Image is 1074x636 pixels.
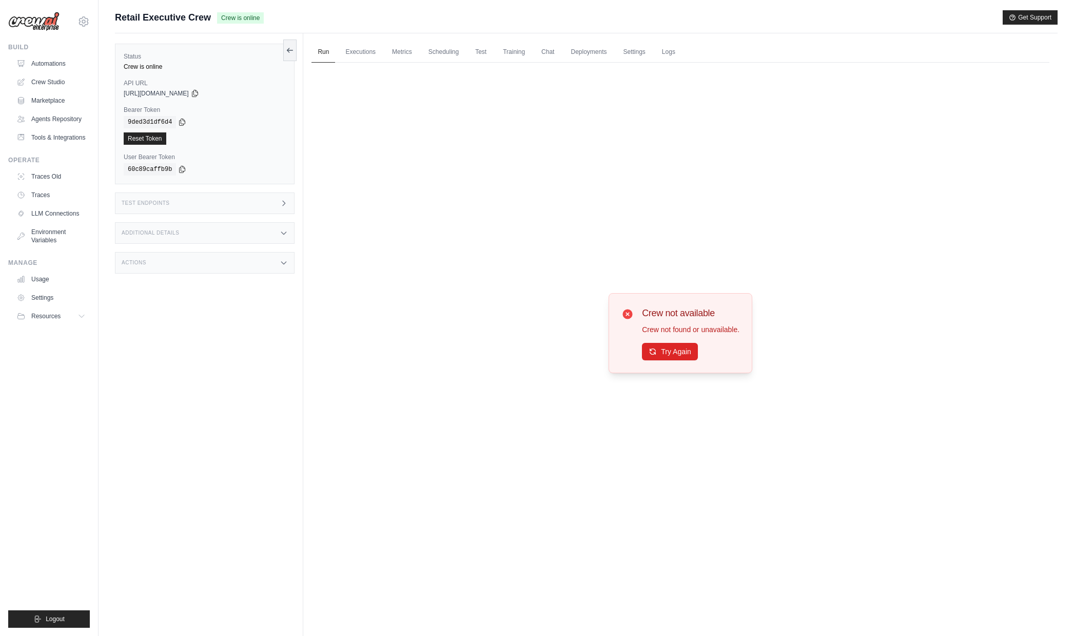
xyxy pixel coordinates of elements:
a: Run [311,42,335,63]
span: [URL][DOMAIN_NAME] [124,89,189,98]
label: User Bearer Token [124,153,286,161]
a: Tools & Integrations [12,129,90,146]
a: Executions [339,42,382,63]
span: Resources [31,312,61,320]
h3: Actions [122,260,146,266]
a: Test [469,42,493,63]
span: Retail Executive Crew [115,10,211,25]
a: Settings [12,290,90,306]
a: Training [497,42,531,63]
code: 9ded3d1df6d4 [124,116,176,128]
span: Logout [46,615,65,623]
code: 60c89caffb9b [124,163,176,176]
a: Marketplace [12,92,90,109]
div: Manage [8,259,90,267]
a: Chat [535,42,560,63]
h3: Test Endpoints [122,200,170,206]
button: Logout [8,610,90,628]
p: Crew not found or unavailable. [642,324,739,335]
h3: Additional Details [122,230,179,236]
img: Logo [8,12,60,31]
a: LLM Connections [12,205,90,222]
a: Traces Old [12,168,90,185]
div: Operate [8,156,90,164]
a: Traces [12,187,90,203]
span: Crew is online [217,12,264,24]
a: Environment Variables [12,224,90,248]
button: Try Again [642,343,698,360]
iframe: Chat Widget [1023,587,1074,636]
h3: Crew not available [642,306,739,320]
a: Deployments [564,42,613,63]
button: Get Support [1003,10,1058,25]
a: Scheduling [422,42,465,63]
label: Status [124,52,286,61]
a: Reset Token [124,132,166,145]
button: Resources [12,308,90,324]
label: API URL [124,79,286,87]
a: Agents Repository [12,111,90,127]
a: Crew Studio [12,74,90,90]
a: Usage [12,271,90,287]
a: Metrics [386,42,418,63]
a: Settings [617,42,652,63]
a: Automations [12,55,90,72]
div: Crew is online [124,63,286,71]
label: Bearer Token [124,106,286,114]
div: Build [8,43,90,51]
a: Logs [656,42,681,63]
